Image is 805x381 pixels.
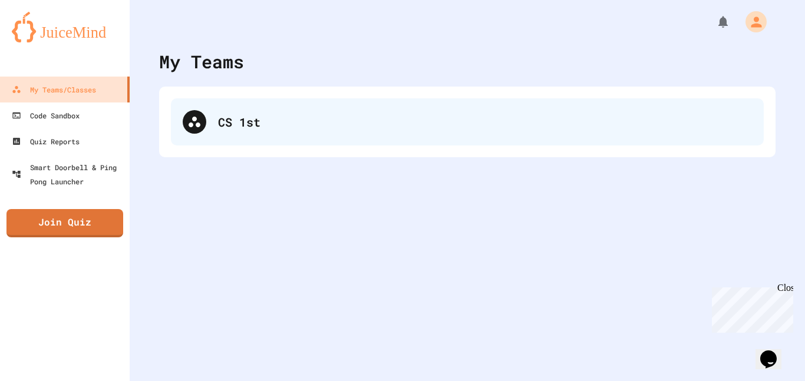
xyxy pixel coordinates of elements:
[5,5,81,75] div: Chat with us now!Close
[733,8,770,35] div: My Account
[6,209,123,237] a: Join Quiz
[12,134,80,148] div: Quiz Reports
[218,113,752,131] div: CS 1st
[694,12,733,32] div: My Notifications
[12,160,125,188] div: Smart Doorbell & Ping Pong Launcher
[12,12,118,42] img: logo-orange.svg
[171,98,764,145] div: CS 1st
[159,48,244,75] div: My Teams
[707,283,793,333] iframe: chat widget
[755,334,793,369] iframe: chat widget
[12,82,96,97] div: My Teams/Classes
[12,108,80,122] div: Code Sandbox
